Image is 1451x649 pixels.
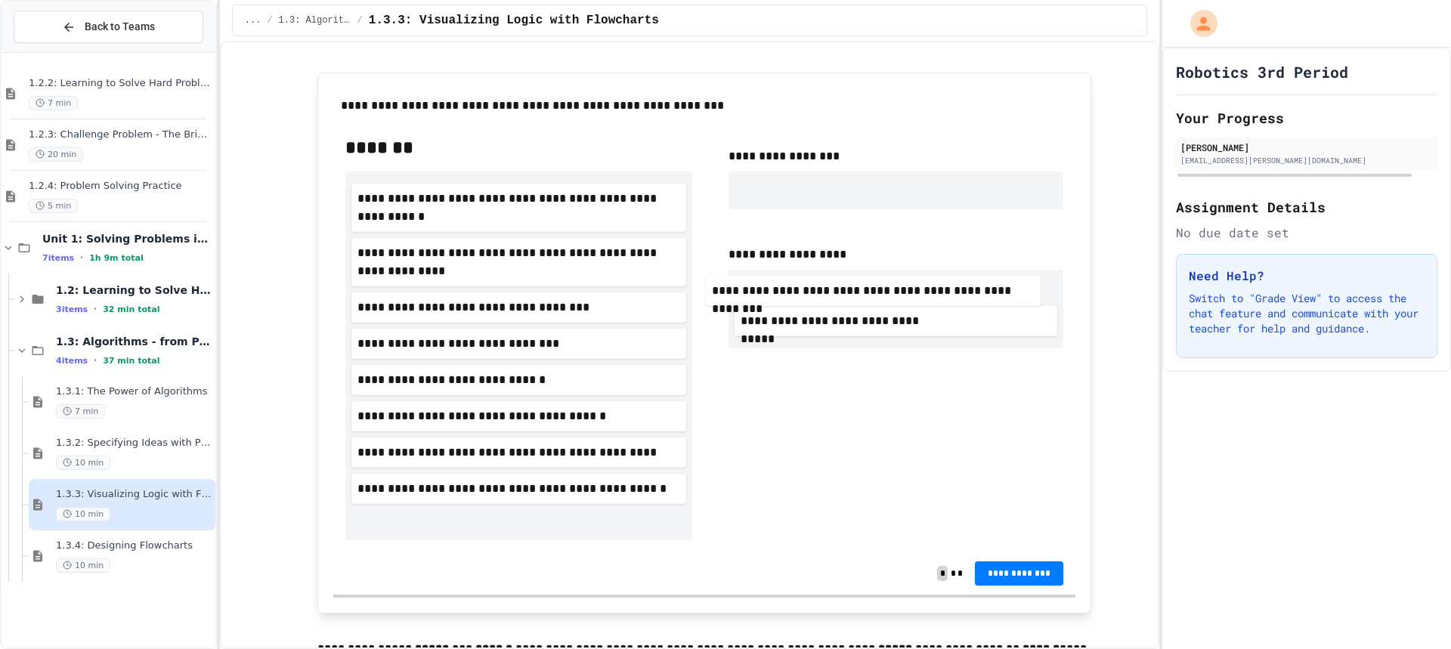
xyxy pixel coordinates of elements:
span: 32 min total [103,304,159,314]
span: 10 min [56,507,110,521]
span: 7 min [29,96,78,110]
span: 7 min [56,404,105,419]
h3: Need Help? [1189,267,1425,285]
span: 1.3.1: The Power of Algorithms [56,385,212,398]
span: Unit 1: Solving Problems in Computer Science [42,232,212,246]
span: 20 min [29,147,83,162]
span: 37 min total [103,356,159,366]
span: 1.2: Learning to Solve Hard Problems [56,283,212,297]
div: My Account [1174,6,1221,41]
span: • [80,252,83,264]
span: 5 min [29,199,78,213]
span: • [94,354,97,366]
h2: Your Progress [1176,107,1437,128]
span: 1.3.3: Visualizing Logic with Flowcharts [56,488,212,501]
span: 10 min [56,456,110,470]
span: 3 items [56,304,88,314]
span: Back to Teams [85,19,155,35]
span: 1.3: Algorithms - from Pseudocode to Flowcharts [56,335,212,348]
p: Switch to "Grade View" to access the chat feature and communicate with your teacher for help and ... [1189,291,1425,336]
span: 10 min [56,558,110,573]
span: 1.3.3: Visualizing Logic with Flowcharts [369,11,659,29]
span: / [357,14,363,26]
span: 7 items [42,253,74,263]
span: ... [245,14,261,26]
span: 1h 9m total [89,253,144,263]
button: Back to Teams [14,11,203,43]
span: 1.3.2: Specifying Ideas with Pseudocode [56,437,212,450]
span: 4 items [56,356,88,366]
div: [PERSON_NAME] [1180,141,1433,154]
div: [EMAIL_ADDRESS][PERSON_NAME][DOMAIN_NAME] [1180,155,1433,166]
span: / [267,14,272,26]
span: 1.3: Algorithms - from Pseudocode to Flowcharts [279,14,351,26]
span: 1.3.4: Designing Flowcharts [56,539,212,552]
span: • [94,303,97,315]
span: 1.2.3: Challenge Problem - The Bridge [29,128,212,141]
div: No due date set [1176,224,1437,242]
h2: Assignment Details [1176,196,1437,218]
h1: Robotics 3rd Period [1176,61,1348,82]
span: 1.2.4: Problem Solving Practice [29,180,212,193]
span: 1.2.2: Learning to Solve Hard Problems [29,77,212,90]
